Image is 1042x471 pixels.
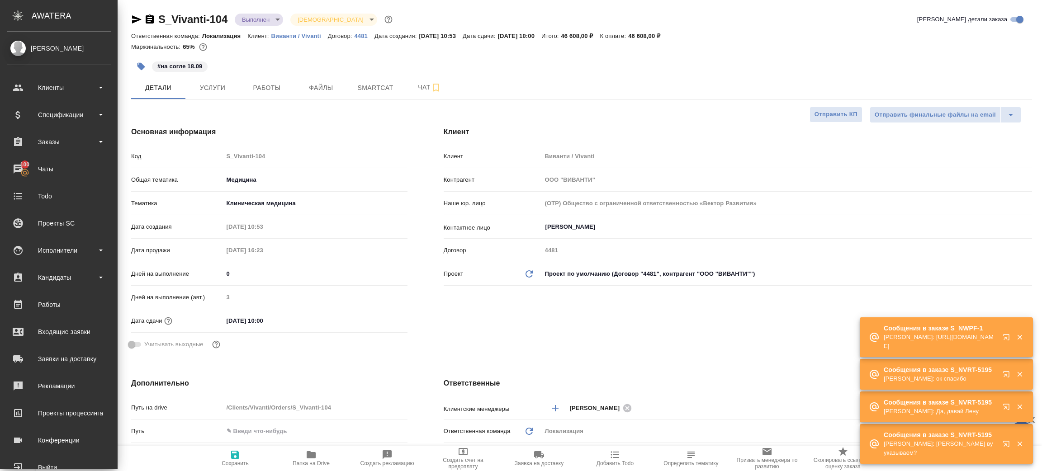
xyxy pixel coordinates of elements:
h4: Клиент [444,127,1032,137]
p: К оплате: [600,33,628,39]
button: Добавить тэг [131,57,151,76]
input: Пустое поле [223,401,407,414]
span: Призвать менеджера по развитию [734,457,800,470]
p: Дней на выполнение (авт.) [131,293,223,302]
button: Скопировать ссылку на оценку заказа [805,446,881,471]
p: Путь на drive [131,403,223,412]
div: Проект по умолчанию (Договор "4481", контрагент "ООО "ВИВАНТИ"") [542,266,1032,282]
p: Дата сдачи: [463,33,497,39]
p: Клиент: [247,33,271,39]
a: Работы [2,293,115,316]
p: 65% [183,43,197,50]
a: Todo [2,185,115,207]
span: Учитывать выходные [144,340,204,349]
button: Открыть в новой вкладке [997,398,1019,419]
span: Папка на Drive [293,460,330,466]
a: Заявки на доставку [2,348,115,370]
p: [PERSON_NAME]: [PERSON_NAME] ву указываем? [884,439,997,457]
a: 4481 [354,32,374,39]
div: Исполнители [7,244,111,257]
span: Отправить КП [815,109,857,120]
div: Конференции [7,433,111,447]
button: Заявка на доставку [501,446,577,471]
input: Пустое поле [223,244,303,257]
p: Контрагент [444,175,542,184]
div: Чаты [7,162,111,176]
a: Конференции [2,429,115,452]
p: Маржинальность: [131,43,183,50]
button: [DEMOGRAPHIC_DATA] [295,16,366,24]
div: AWATERA [32,7,118,25]
p: Клиентские менеджеры [444,405,542,414]
button: Скопировать ссылку [144,14,155,25]
input: Пустое поле [223,150,407,163]
p: Ответственная команда [444,427,511,436]
p: Код [131,152,223,161]
div: Входящие заявки [7,325,111,339]
button: Сохранить [197,446,273,471]
button: Закрыть [1010,440,1029,448]
button: Закрыть [1010,403,1029,411]
span: [PERSON_NAME] детали заказа [917,15,1007,24]
button: Открыть в новой вкладке [997,435,1019,457]
button: Добавить менеджера [545,397,566,419]
p: Виванти / Vivanti [271,33,328,39]
div: Клиническая медицина [223,196,407,211]
span: Сохранить [222,460,249,466]
a: 100Чаты [2,158,115,180]
p: Ответственная команда: [131,33,202,39]
button: Отправить финальные файлы на email [870,107,1001,123]
p: Локализация [202,33,248,39]
span: Отправить финальные файлы на email [875,110,996,120]
div: Кандидаты [7,271,111,284]
p: Дата сдачи [131,316,162,325]
input: ✎ Введи что-нибудь [223,314,303,327]
span: 100 [15,160,35,169]
input: ✎ Введи что-нибудь [223,424,407,438]
button: Если добавить услуги и заполнить их объемом, то дата рассчитается автоматически [162,315,174,327]
span: Определить тематику [663,460,718,466]
p: Сообщения в заказе S_NVRT-5195 [884,398,997,407]
div: Клиенты [7,81,111,94]
span: Работы [245,82,289,94]
div: Работы [7,298,111,311]
p: [PERSON_NAME]: [URL][DOMAIN_NAME] [884,333,997,351]
div: Медицина [223,172,407,188]
p: #на согле 18.09 [157,62,202,71]
div: [PERSON_NAME] [570,402,635,414]
a: Проекты SC [2,212,115,235]
button: Открыть в новой вкладке [997,365,1019,387]
div: Проекты SC [7,217,111,230]
div: Todo [7,189,111,203]
div: Выполнен [290,14,377,26]
button: Закрыть [1010,333,1029,341]
p: Дата создания: [374,33,419,39]
p: Путь [131,427,223,436]
a: Проекты процессинга [2,402,115,424]
span: Чат [408,82,451,93]
input: Пустое поле [223,291,407,304]
div: Выполнен [235,14,283,26]
button: Призвать менеджера по развитию [729,446,805,471]
button: Открыть в новой вкладке [997,328,1019,350]
p: Итого: [541,33,561,39]
span: Файлы [299,82,343,94]
div: Локализация [542,424,1032,439]
input: ✎ Введи что-нибудь [223,267,407,280]
p: Клиент [444,152,542,161]
span: Добавить Todo [597,460,634,466]
p: Тематика [131,199,223,208]
button: Добавить Todo [577,446,653,471]
a: Рекламации [2,375,115,397]
p: Дней на выполнение [131,269,223,278]
p: [PERSON_NAME]: Да, давай Лену [884,407,997,416]
button: Создать рекламацию [349,446,425,471]
input: Пустое поле [542,173,1032,186]
span: Заявка на доставку [515,460,564,466]
button: Отправить КП [810,107,862,122]
button: Папка на Drive [273,446,349,471]
span: [PERSON_NAME] [570,404,625,413]
button: 13137.00 RUB; 161.28 UAH; [197,41,209,53]
span: на согле 18.09 [151,62,208,70]
p: Договор: [328,33,355,39]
